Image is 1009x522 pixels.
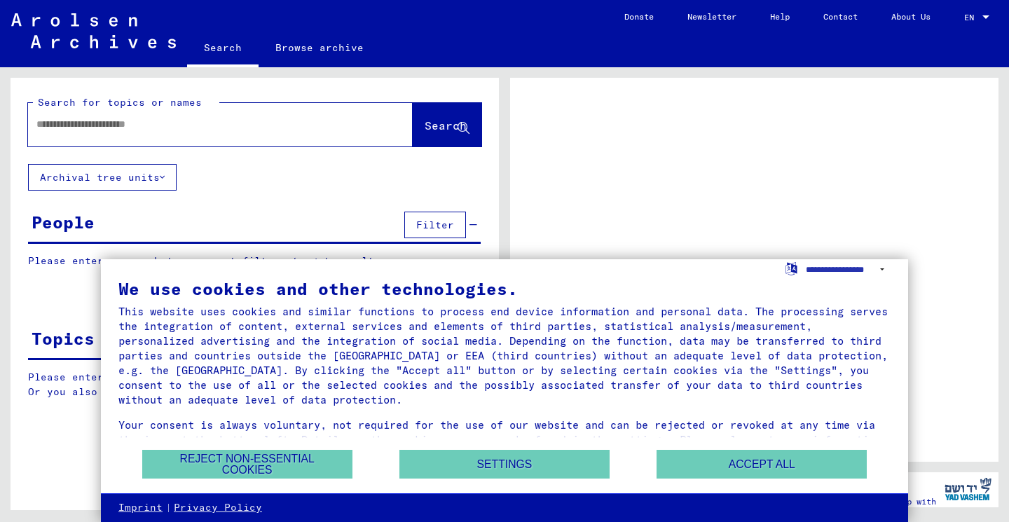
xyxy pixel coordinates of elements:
a: Privacy Policy [174,501,262,515]
mat-label: Search for topics or names [38,96,202,109]
button: Search [413,103,481,146]
div: People [32,210,95,235]
span: Search [425,118,467,132]
p: Please enter a search term or set filters to get results. [28,254,481,268]
div: We use cookies and other technologies. [118,280,891,297]
span: EN [964,13,980,22]
a: Search [187,31,259,67]
button: Archival tree units [28,164,177,191]
div: Topics [32,326,95,351]
span: Filter [416,219,454,231]
a: Imprint [118,501,163,515]
img: yv_logo.png [942,472,994,507]
button: Settings [399,450,610,479]
div: Your consent is always voluntary, not required for the use of our website and can be rejected or ... [118,418,891,462]
img: Arolsen_neg.svg [11,13,176,48]
p: Please enter a search term or set filters to get results. Or you also can browse the manually. [28,370,481,399]
div: This website uses cookies and similar functions to process end device information and personal da... [118,304,891,407]
button: Reject non-essential cookies [142,450,352,479]
button: Filter [404,212,466,238]
a: Browse archive [259,31,380,64]
button: Accept all [657,450,867,479]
